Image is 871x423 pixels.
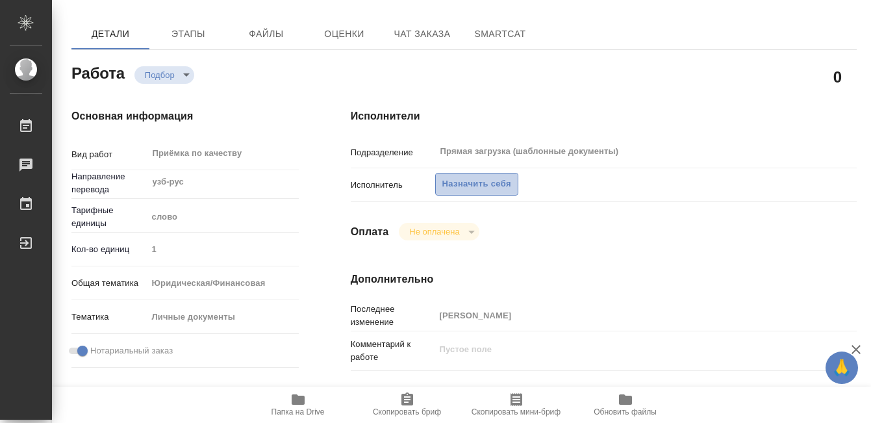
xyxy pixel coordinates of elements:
[462,387,571,423] button: Скопировать мини-бриф
[71,170,147,196] p: Направление перевода
[147,306,299,328] div: Личные документы
[353,387,462,423] button: Скопировать бриф
[71,148,147,161] p: Вид работ
[90,344,173,357] span: Нотариальный заказ
[833,66,842,88] h2: 0
[469,26,531,42] span: SmartCat
[351,303,435,329] p: Последнее изменение
[351,179,435,192] p: Исполнитель
[271,407,325,417] span: Папка на Drive
[831,354,853,381] span: 🙏
[147,272,299,294] div: Юридическая/Финансовая
[147,206,299,228] div: слово
[571,387,680,423] button: Обновить файлы
[391,26,453,42] span: Чат заказа
[826,352,858,384] button: 🙏
[157,26,220,42] span: Этапы
[79,26,142,42] span: Детали
[351,146,435,159] p: Подразделение
[351,109,857,124] h4: Исполнители
[71,311,147,324] p: Тематика
[313,26,375,42] span: Оценки
[405,226,463,237] button: Не оплачена
[141,70,179,81] button: Подбор
[147,240,299,259] input: Пустое поле
[244,387,353,423] button: Папка на Drive
[442,177,511,192] span: Назначить себя
[351,272,857,287] h4: Дополнительно
[435,173,518,196] button: Назначить себя
[235,26,297,42] span: Файлы
[373,407,441,417] span: Скопировать бриф
[435,306,814,325] input: Пустое поле
[472,407,561,417] span: Скопировать мини-бриф
[399,223,479,240] div: Подбор
[134,66,194,84] div: Подбор
[71,277,147,290] p: Общая тематика
[351,338,435,364] p: Комментарий к работе
[71,204,147,230] p: Тарифные единицы
[71,60,125,84] h2: Работа
[351,224,389,240] h4: Оплата
[71,243,147,256] p: Кол-во единиц
[594,407,657,417] span: Обновить файлы
[71,109,299,124] h4: Основная информация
